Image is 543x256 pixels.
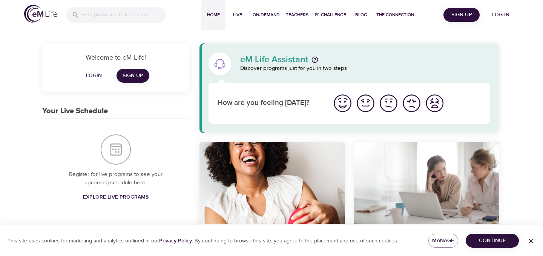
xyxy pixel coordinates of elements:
a: Privacy Policy [159,237,192,244]
span: Log in [486,10,516,20]
button: Continue [466,234,519,248]
p: eM Life Assistant [240,55,308,64]
span: Teachers [286,11,308,19]
img: good [355,93,376,114]
input: Find programs, teachers, etc... [82,7,166,23]
span: Live [229,11,247,19]
span: The Connection [376,11,414,19]
img: Your Live Schedule [101,134,131,165]
img: ok [378,93,399,114]
img: great [332,93,353,114]
p: Discover programs just for you in two steps [240,64,490,73]
button: I'm feeling worst [423,92,446,115]
button: I'm feeling ok [377,92,400,115]
span: Home [204,11,222,19]
button: Sign Up [443,8,480,22]
span: Sign Up [123,71,143,80]
a: Sign Up [117,69,149,83]
span: Blog [352,11,370,19]
h3: Your Live Schedule [42,107,108,116]
p: How are you feeling [DATE]? [218,98,322,109]
a: Explore Live Programs [80,190,152,204]
button: Login [82,69,106,83]
p: Register for live programs to see your upcoming schedule here. [57,170,174,187]
img: eM Life Assistant [214,58,226,70]
img: bad [401,93,422,114]
img: logo [24,5,57,23]
span: Sign Up [446,10,477,20]
button: I'm feeling bad [400,92,423,115]
span: Manage [434,236,452,245]
img: worst [424,93,445,114]
button: Mindful Daily [354,142,499,224]
span: Login [85,71,103,80]
span: Explore Live Programs [83,193,149,202]
p: Welcome to eM Life! [51,52,180,63]
button: Log in [483,8,519,22]
span: On-Demand [253,11,280,19]
span: 1% Challenge [314,11,346,19]
span: Continue [472,236,513,245]
button: I'm feeling great [331,92,354,115]
button: I'm feeling good [354,92,377,115]
button: Manage [428,234,458,248]
button: 7 Days of Happiness [199,142,345,224]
